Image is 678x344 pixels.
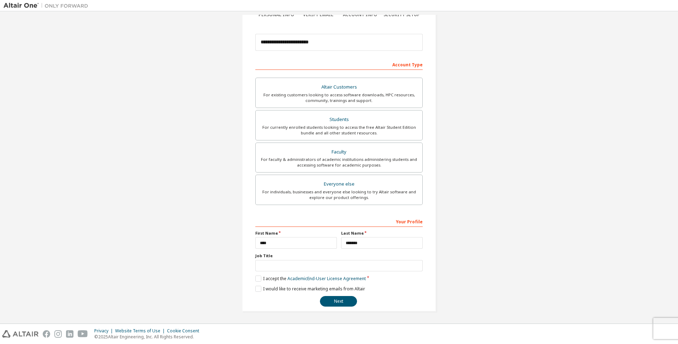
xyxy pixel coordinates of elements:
[54,330,62,338] img: instagram.svg
[255,276,366,282] label: I accept the
[255,216,423,227] div: Your Profile
[260,147,418,157] div: Faculty
[381,12,423,18] div: Security Setup
[94,334,203,340] p: © 2025 Altair Engineering, Inc. All Rights Reserved.
[94,328,115,334] div: Privacy
[287,276,366,282] a: Academic End-User License Agreement
[255,59,423,70] div: Account Type
[260,125,418,136] div: For currently enrolled students looking to access the free Altair Student Edition bundle and all ...
[255,12,297,18] div: Personal Info
[255,286,365,292] label: I would like to receive marketing emails from Altair
[260,115,418,125] div: Students
[255,253,423,259] label: Job Title
[260,189,418,200] div: For individuals, businesses and everyone else looking to try Altair software and explore our prod...
[339,12,381,18] div: Account Info
[78,330,88,338] img: youtube.svg
[115,328,167,334] div: Website Terms of Use
[341,230,423,236] label: Last Name
[66,330,73,338] img: linkedin.svg
[43,330,50,338] img: facebook.svg
[4,2,92,9] img: Altair One
[255,230,337,236] label: First Name
[167,328,203,334] div: Cookie Consent
[260,82,418,92] div: Altair Customers
[2,330,38,338] img: altair_logo.svg
[260,92,418,103] div: For existing customers looking to access software downloads, HPC resources, community, trainings ...
[297,12,339,18] div: Verify Email
[260,157,418,168] div: For faculty & administrators of academic institutions administering students and accessing softwa...
[260,179,418,189] div: Everyone else
[320,296,357,307] button: Next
